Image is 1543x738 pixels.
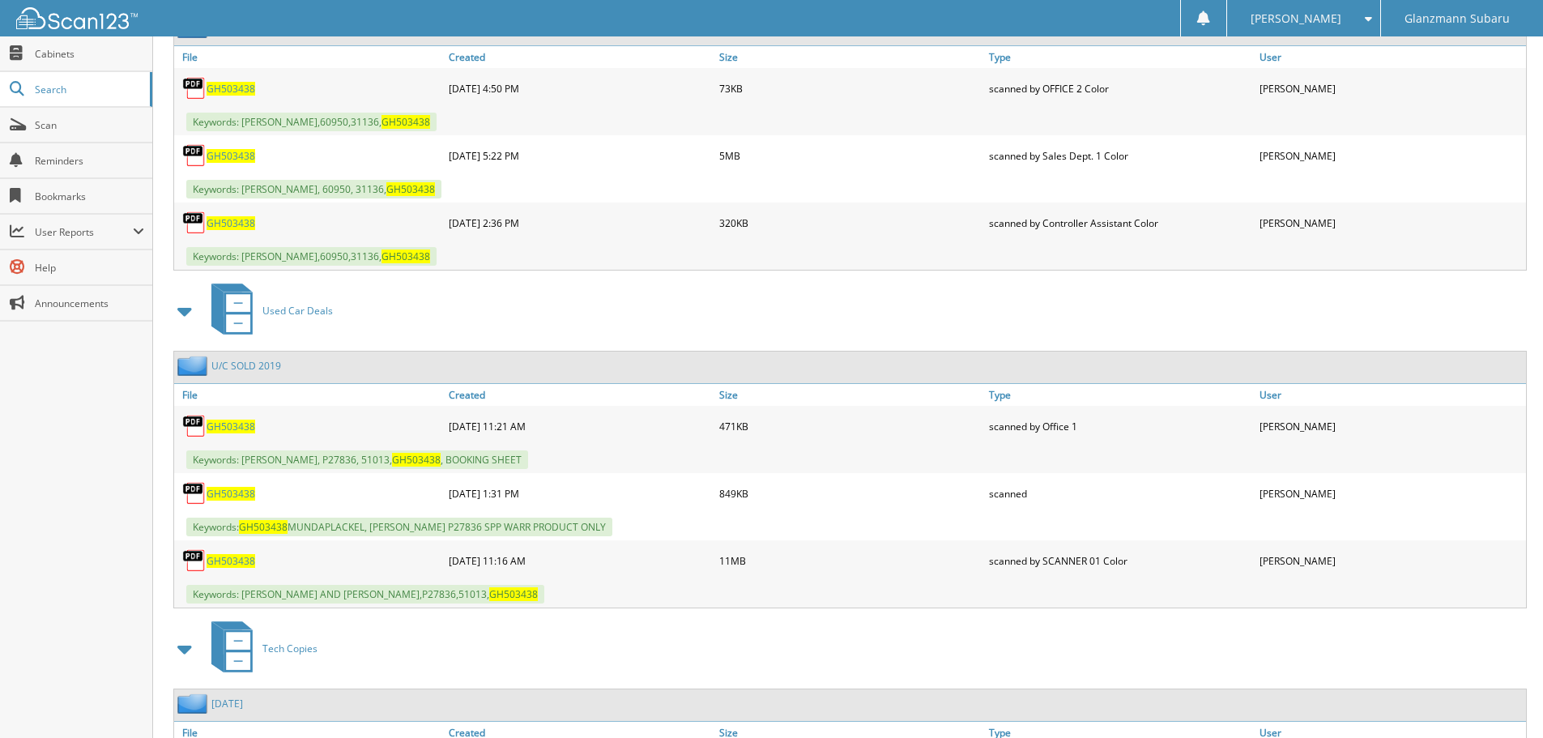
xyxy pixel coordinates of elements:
[262,642,318,655] span: Tech Copies
[1255,139,1526,172] div: [PERSON_NAME]
[186,450,528,469] span: Keywords: [PERSON_NAME], P27836, 51013, , BOOKING SHEET
[445,72,715,105] div: [DATE] 4:50 PM
[445,384,715,406] a: Created
[202,279,333,343] a: Used Car Deals
[1255,207,1526,239] div: [PERSON_NAME]
[186,247,437,266] span: Keywords: [PERSON_NAME],60950,31136,
[715,410,986,442] div: 471KB
[177,356,211,376] img: folder2.png
[35,261,144,275] span: Help
[182,143,207,168] img: PDF.png
[715,139,986,172] div: 5MB
[985,410,1255,442] div: scanned by Office 1
[985,46,1255,68] a: Type
[445,544,715,577] div: [DATE] 11:16 AM
[985,72,1255,105] div: scanned by OFFICE 2 Color
[1255,477,1526,510] div: [PERSON_NAME]
[211,697,243,710] a: [DATE]
[177,693,211,714] img: folder2.png
[35,118,144,132] span: Scan
[489,587,538,601] span: GH503438
[715,477,986,510] div: 849KB
[381,250,430,263] span: GH503438
[35,154,144,168] span: Reminders
[207,554,255,568] a: GH503438
[985,207,1255,239] div: scanned by Controller Assistant Color
[1255,410,1526,442] div: [PERSON_NAME]
[186,585,544,604] span: Keywords: [PERSON_NAME] AND [PERSON_NAME],P27836,51013,
[174,384,445,406] a: File
[445,207,715,239] div: [DATE] 2:36 PM
[239,520,288,534] span: GH503438
[35,225,133,239] span: User Reports
[1462,660,1543,738] iframe: Chat Widget
[174,46,445,68] a: File
[445,46,715,68] a: Created
[207,216,255,230] a: GH503438
[985,477,1255,510] div: scanned
[1404,14,1510,23] span: Glanzmann Subaru
[1251,14,1341,23] span: [PERSON_NAME]
[715,46,986,68] a: Size
[182,76,207,100] img: PDF.png
[35,296,144,310] span: Announcements
[715,207,986,239] div: 320KB
[985,139,1255,172] div: scanned by Sales Dept. 1 Color
[715,72,986,105] div: 73KB
[386,182,435,196] span: GH503438
[186,180,441,198] span: Keywords: [PERSON_NAME], 60950, 31136,
[182,211,207,235] img: PDF.png
[35,47,144,61] span: Cabinets
[1255,544,1526,577] div: [PERSON_NAME]
[16,7,138,29] img: scan123-logo-white.svg
[207,487,255,501] a: GH503438
[1255,46,1526,68] a: User
[715,544,986,577] div: 11MB
[1255,384,1526,406] a: User
[445,477,715,510] div: [DATE] 1:31 PM
[211,359,281,373] a: U/C SOLD 2019
[207,82,255,96] a: GH503438
[381,115,430,129] span: GH503438
[207,420,255,433] a: GH503438
[445,410,715,442] div: [DATE] 11:21 AM
[715,384,986,406] a: Size
[445,139,715,172] div: [DATE] 5:22 PM
[186,113,437,131] span: Keywords: [PERSON_NAME],60950,31136,
[182,548,207,573] img: PDF.png
[985,544,1255,577] div: scanned by SCANNER 01 Color
[207,149,255,163] a: GH503438
[35,83,142,96] span: Search
[1255,72,1526,105] div: [PERSON_NAME]
[985,384,1255,406] a: Type
[182,481,207,506] img: PDF.png
[35,190,144,203] span: Bookmarks
[392,453,441,467] span: GH503438
[202,616,318,680] a: Tech Copies
[262,304,333,318] span: Used Car Deals
[186,518,612,536] span: Keywords: MUNDAPLACKEL, [PERSON_NAME] P27836 SPP WARR PRODUCT ONLY
[182,414,207,438] img: PDF.png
